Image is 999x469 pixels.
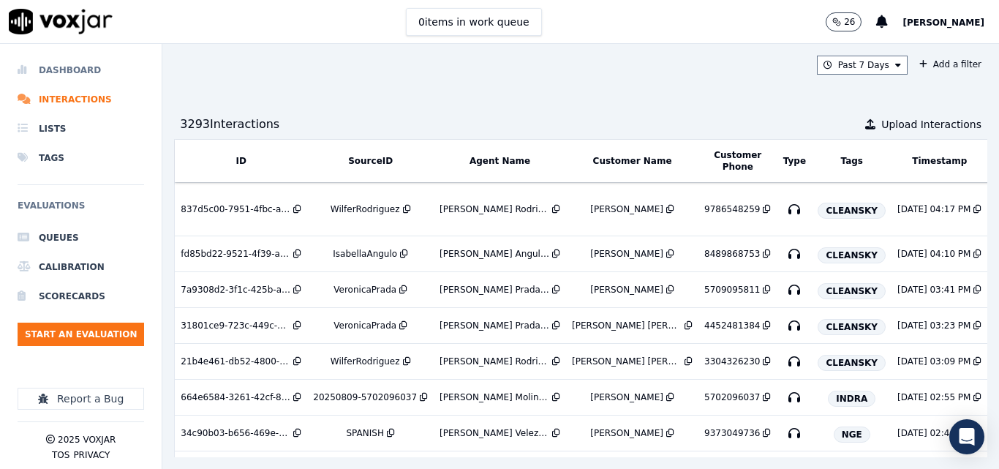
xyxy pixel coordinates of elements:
[593,155,672,167] button: Customer Name
[331,203,400,215] div: WilferRodriguez
[826,12,862,31] button: 26
[783,155,806,167] button: Type
[333,320,396,331] div: VeronicaPrada
[18,197,144,223] h6: Evaluations
[18,85,144,114] a: Interactions
[897,427,970,439] div: [DATE] 02:46 PM
[470,155,530,167] button: Agent Name
[817,56,908,75] button: Past 7 Days
[704,427,760,439] div: 9373049736
[818,283,886,299] span: CLEANSKY
[9,9,113,34] img: voxjar logo
[52,449,69,461] button: TOS
[902,13,999,31] button: [PERSON_NAME]
[18,114,144,143] a: Lists
[841,155,863,167] button: Tags
[18,388,144,410] button: Report a Bug
[818,355,886,371] span: CLEANSKY
[572,356,682,367] div: [PERSON_NAME] [PERSON_NAME]
[897,356,970,367] div: [DATE] 03:09 PM
[181,427,290,439] div: 34c90b03-b656-469e-aa70-637c643c9116
[313,391,417,403] div: 20250809-5702096037
[181,284,290,296] div: 7a9308d2-3f1c-425b-a357-50d7aab20c49
[18,323,144,346] button: Start an Evaluation
[18,223,144,252] a: Queues
[949,419,984,454] div: Open Intercom Messenger
[897,284,970,296] div: [DATE] 03:41 PM
[590,284,663,296] div: [PERSON_NAME]
[572,320,682,331] div: [PERSON_NAME] [PERSON_NAME]
[902,18,984,28] span: [PERSON_NAME]
[331,356,400,367] div: WilferRodriguez
[844,16,855,28] p: 26
[181,248,290,260] div: fd85bd22-9521-4f39-ac36-4bde74133b99
[181,203,290,215] div: 837d5c00-7951-4fbc-a490-7114ad4750ca
[18,252,144,282] a: Calibration
[440,356,549,367] div: [PERSON_NAME] Rodriguez_w28524_CLEANSKY
[180,116,279,133] div: 3293 Interaction s
[348,155,393,167] button: SourceID
[590,203,663,215] div: [PERSON_NAME]
[181,320,290,331] div: 31801ce9-723c-449c-8dea-5ada86ae9380
[818,203,886,219] span: CLEANSKY
[881,117,981,132] span: Upload Interactions
[897,391,970,403] div: [DATE] 02:55 PM
[704,248,760,260] div: 8489868753
[333,284,396,296] div: VeronicaPrada
[913,56,987,73] button: Add a filter
[236,155,246,167] button: ID
[440,203,549,215] div: [PERSON_NAME] Rodriguez_w28524_CLEANSKY
[333,248,397,260] div: IsabellaAngulo
[58,434,116,446] p: 2025 Voxjar
[590,391,663,403] div: [PERSON_NAME]
[828,391,875,407] span: INDRA
[818,247,886,263] span: CLEANSKY
[897,320,970,331] div: [DATE] 03:23 PM
[704,391,760,403] div: 5702096037
[18,143,144,173] a: Tags
[440,248,549,260] div: [PERSON_NAME] Angulo_i13888_CLEANSKY
[346,427,383,439] div: SPANISH
[18,56,144,85] a: Dashboard
[440,427,549,439] div: [PERSON_NAME] Velez_Fuse3039_NGE
[865,117,981,132] button: Upload Interactions
[826,12,876,31] button: 26
[440,284,549,296] div: [PERSON_NAME] Prada_v28526_CLEANSKY
[590,427,663,439] div: [PERSON_NAME]
[440,320,549,331] div: [PERSON_NAME] Prada_v28526_CLEANSKY
[897,203,970,215] div: [DATE] 04:17 PM
[440,391,549,403] div: [PERSON_NAME] Molina_Fuse3103_NGE
[704,203,760,215] div: 9786548259
[590,248,663,260] div: [PERSON_NAME]
[704,356,760,367] div: 3304326230
[181,356,290,367] div: 21b4e461-db52-4800-870a-3a18e77ce1f5
[818,319,886,335] span: CLEANSKY
[834,427,870,443] span: NGE
[704,149,771,173] button: Customer Phone
[181,391,290,403] div: 664e6584-3261-42cf-8838-784ed39b3dfa
[704,284,760,296] div: 5709095811
[704,320,760,331] div: 4452481384
[18,282,144,311] a: Scorecards
[406,8,542,36] button: 0items in work queue
[912,155,967,167] button: Timestamp
[73,449,110,461] button: Privacy
[897,248,970,260] div: [DATE] 04:10 PM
